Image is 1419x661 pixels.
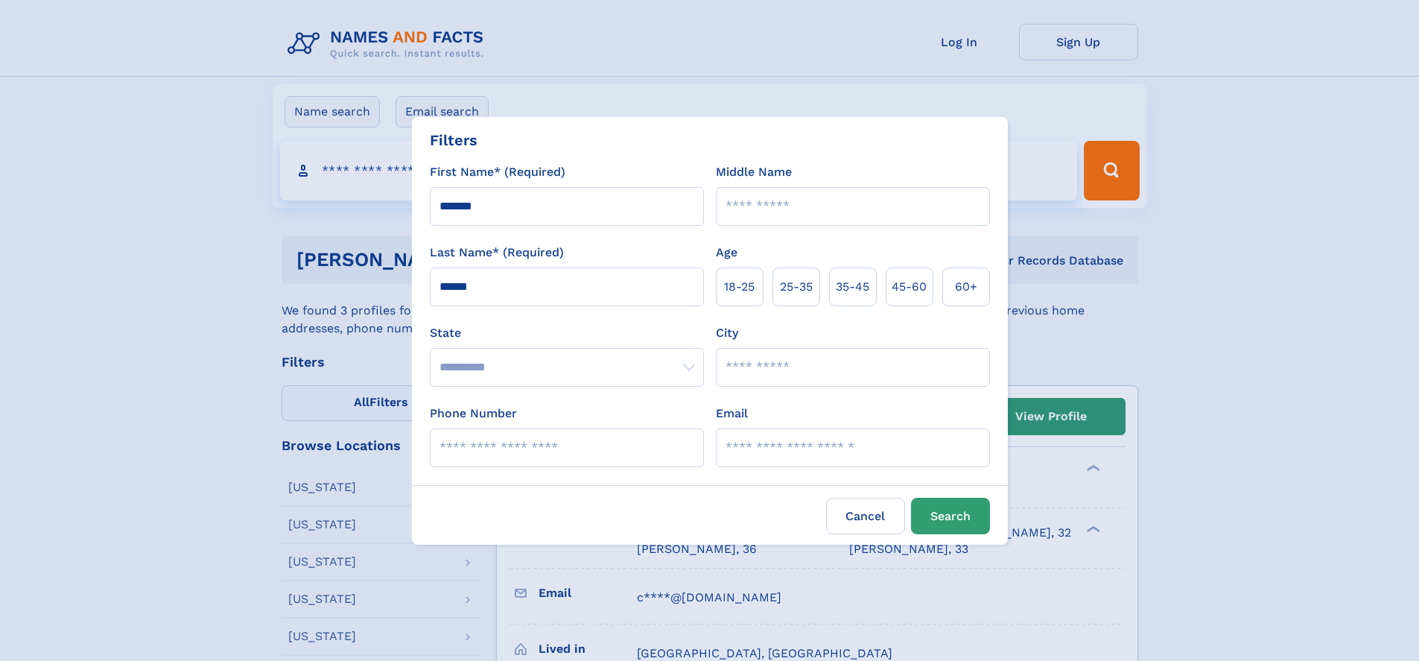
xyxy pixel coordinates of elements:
[716,405,748,423] label: Email
[724,278,755,296] span: 18‑25
[716,244,737,262] label: Age
[780,278,813,296] span: 25‑35
[911,498,990,534] button: Search
[430,129,477,151] div: Filters
[892,278,927,296] span: 45‑60
[430,324,704,342] label: State
[430,163,565,181] label: First Name* (Required)
[826,498,905,534] label: Cancel
[836,278,869,296] span: 35‑45
[716,324,738,342] label: City
[955,278,977,296] span: 60+
[430,405,517,423] label: Phone Number
[716,163,792,181] label: Middle Name
[430,244,564,262] label: Last Name* (Required)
